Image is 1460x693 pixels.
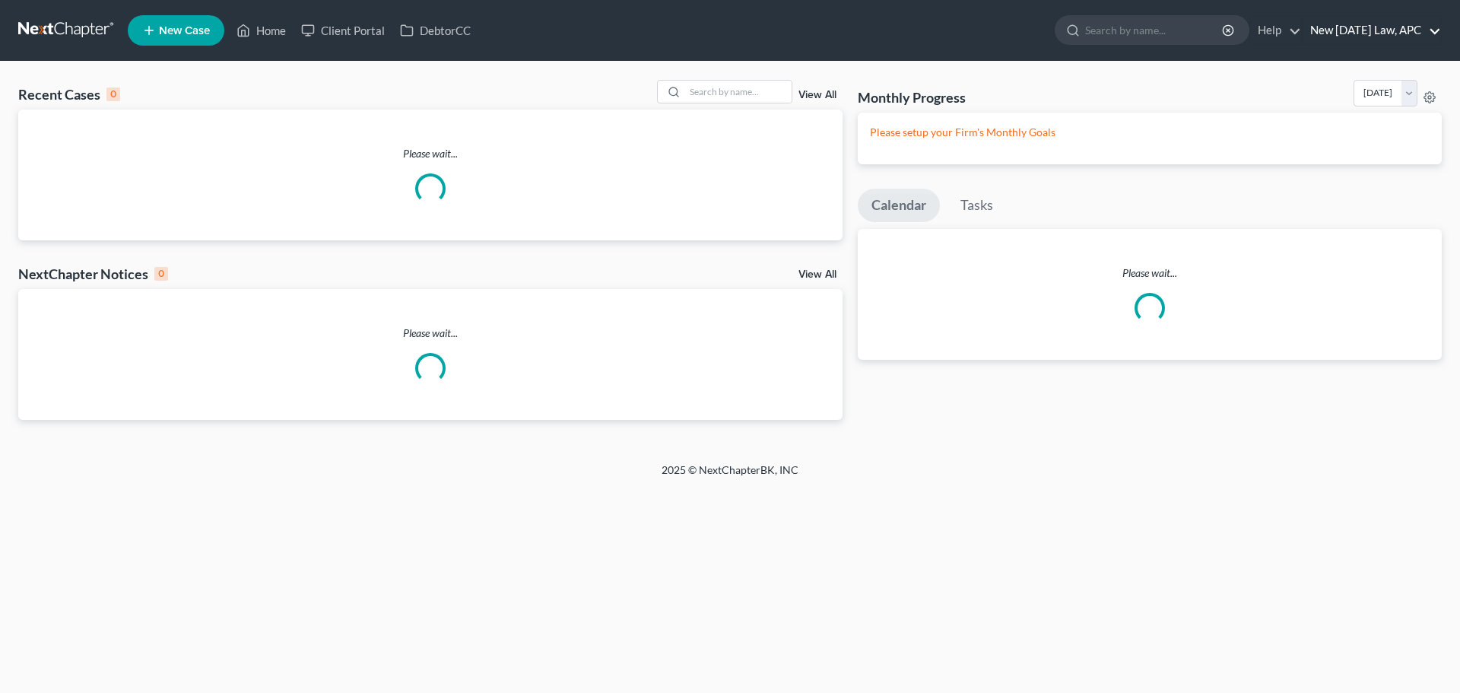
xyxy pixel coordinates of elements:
h3: Monthly Progress [858,88,966,106]
a: DebtorCC [392,17,478,44]
a: Home [229,17,294,44]
span: New Case [159,25,210,37]
a: Client Portal [294,17,392,44]
div: 0 [106,87,120,101]
a: New [DATE] Law, APC [1303,17,1441,44]
div: 0 [154,267,168,281]
p: Please setup your Firm's Monthly Goals [870,125,1430,140]
input: Search by name... [1085,16,1224,44]
a: Tasks [947,189,1007,222]
div: 2025 © NextChapterBK, INC [297,463,1163,490]
p: Please wait... [858,265,1442,281]
a: Help [1250,17,1301,44]
div: NextChapter Notices [18,265,168,283]
p: Please wait... [18,146,843,161]
div: Recent Cases [18,85,120,103]
input: Search by name... [685,81,792,103]
p: Please wait... [18,326,843,341]
a: View All [798,269,836,280]
a: View All [798,90,836,100]
a: Calendar [858,189,940,222]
